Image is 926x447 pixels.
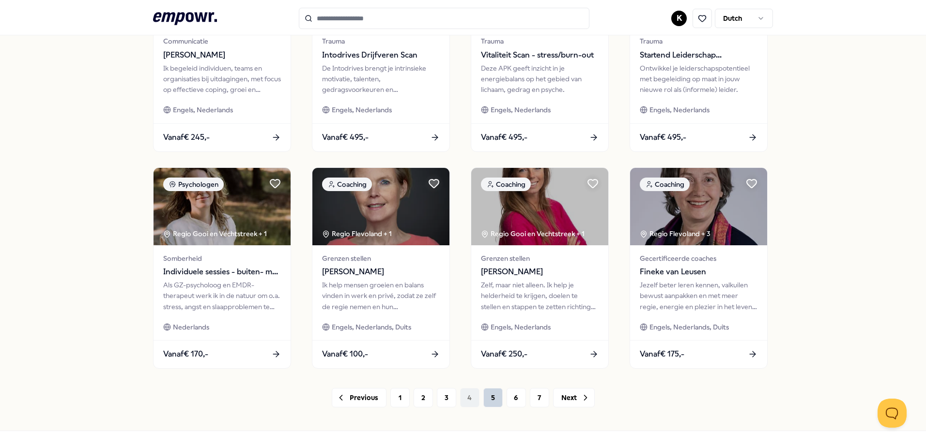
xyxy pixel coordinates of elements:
[481,266,599,278] span: [PERSON_NAME]
[471,168,608,245] img: package image
[322,228,392,239] div: Regio Flevoland + 1
[322,280,440,312] div: Ik help mensen groeien en balans vinden in werk en privé, zodat ze zelf de regie nemen en hun bel...
[481,280,599,312] div: Zelf, maar niet alleen. Ik help je helderheid te krijgen, doelen te stellen en stappen te zetten ...
[530,388,549,407] button: 7
[322,36,440,46] span: Trauma
[414,388,433,407] button: 2
[640,280,757,312] div: Jezelf beter leren kennen, valkuilen bewust aanpakken en met meer regie, energie en plezier in he...
[322,63,440,95] div: De Intodrives brengt je intrinsieke motivatie, talenten, gedragsvoorkeuren en ontwikkelbehoefte i...
[163,49,281,61] span: [PERSON_NAME]
[649,104,710,115] span: Engels, Nederlands
[332,322,411,332] span: Engels, Nederlands, Duits
[390,388,410,407] button: 1
[322,178,372,191] div: Coaching
[299,8,589,29] input: Search for products, categories or subcategories
[671,11,687,26] button: K
[154,168,291,245] img: package image
[163,253,281,264] span: Somberheid
[322,266,440,278] span: [PERSON_NAME]
[481,348,527,360] span: Vanaf € 250,-
[630,168,767,245] img: package image
[491,322,551,332] span: Engels, Nederlands
[630,167,768,369] a: package imageCoachingRegio Flevoland + 3Gecertificeerde coachesFineke van LeusenJezelf beter lere...
[322,348,368,360] span: Vanaf € 100,-
[491,104,551,115] span: Engels, Nederlands
[322,131,369,144] span: Vanaf € 495,-
[163,131,210,144] span: Vanaf € 245,-
[481,63,599,95] div: Deze APK geeft inzicht in je energiebalans op het gebied van lichaam, gedrag en psyche.
[481,228,585,239] div: Regio Gooi en Vechtstreek + 1
[471,167,609,369] a: package imageCoachingRegio Gooi en Vechtstreek + 1Grenzen stellen[PERSON_NAME]Zelf, maar niet all...
[649,322,729,332] span: Engels, Nederlands, Duits
[640,63,757,95] div: Ontwikkel je leiderschapspotentieel met begeleiding op maat in jouw nieuwe rol als (informele) le...
[640,228,710,239] div: Regio Flevoland + 3
[640,348,684,360] span: Vanaf € 175,-
[173,322,209,332] span: Nederlands
[173,104,233,115] span: Engels, Nederlands
[640,49,757,61] span: Startend Leiderschap Programma
[640,266,757,278] span: Fineke van Leusen
[640,253,757,264] span: Gecertificeerde coaches
[481,36,599,46] span: Trauma
[481,131,527,144] span: Vanaf € 495,-
[163,266,281,278] span: Individuele sessies - buiten- met [PERSON_NAME]
[163,63,281,95] div: Ik begeleid individuen, teams en organisaties bij uitdagingen, met focus op effectieve coping, gr...
[640,36,757,46] span: Trauma
[878,399,907,428] iframe: Help Scout Beacon - Open
[481,49,599,61] span: Vitaliteit Scan - stress/burn-out
[507,388,526,407] button: 6
[332,388,386,407] button: Previous
[163,280,281,312] div: Als GZ-psycholoog en EMDR-therapeut werk ik in de natuur om o.a. stress, angst en slaapproblemen ...
[153,167,291,369] a: package imagePsychologenRegio Gooi en Vechtstreek + 1SomberheidIndividuele sessies - buiten- met ...
[640,178,690,191] div: Coaching
[481,178,531,191] div: Coaching
[163,36,281,46] span: Communicatie
[483,388,503,407] button: 5
[322,253,440,264] span: Grenzen stellen
[437,388,456,407] button: 3
[481,253,599,264] span: Grenzen stellen
[322,49,440,61] span: Intodrives Drijfveren Scan
[312,168,449,245] img: package image
[163,178,224,191] div: Psychologen
[640,131,686,144] span: Vanaf € 495,-
[553,388,595,407] button: Next
[163,348,208,360] span: Vanaf € 170,-
[163,228,267,239] div: Regio Gooi en Vechtstreek + 1
[332,104,392,115] span: Engels, Nederlands
[312,167,450,369] a: package imageCoachingRegio Flevoland + 1Grenzen stellen[PERSON_NAME]Ik help mensen groeien en bal...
